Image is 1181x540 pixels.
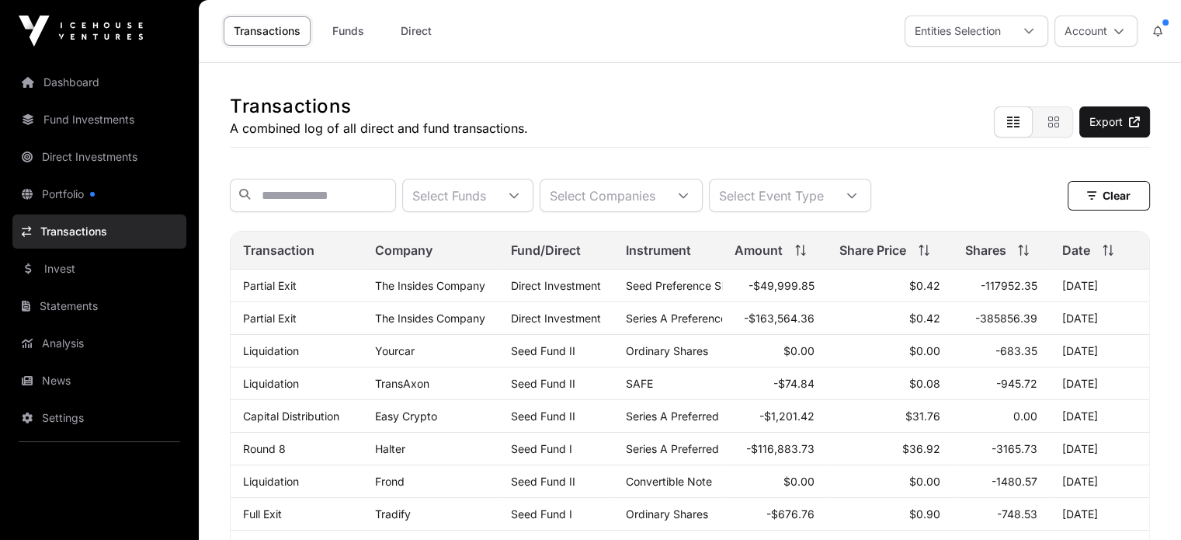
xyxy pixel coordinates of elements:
button: Clear [1068,181,1150,211]
a: Dashboard [12,65,186,99]
a: Statements [12,289,186,323]
a: News [12,364,186,398]
a: Partial Exit [243,312,297,325]
span: $0.00 [908,475,940,488]
span: Ordinary Shares [626,507,708,521]
a: Seed Fund II [511,344,575,357]
a: Analysis [12,326,186,361]
span: $36.92 [901,442,940,455]
a: Halter [375,442,405,455]
span: Convertible Note [626,475,712,488]
td: $0.00 [722,465,827,498]
td: -$163,564.36 [722,302,827,335]
span: Company [375,241,432,260]
a: Partial Exit [243,279,297,292]
span: Shares [964,241,1006,260]
a: Export [1079,106,1150,138]
td: [DATE] [1050,465,1149,498]
a: Direct [385,16,447,46]
span: $31.76 [905,409,940,423]
a: Transactions [12,214,186,249]
span: Series A Preferred Stock [626,442,752,455]
td: [DATE] [1050,270,1149,302]
span: -748.53 [997,507,1037,521]
span: Series A Preferred Share [626,409,752,423]
td: [DATE] [1050,302,1149,335]
span: Direct Investment [511,279,601,292]
p: A combined log of all direct and fund transactions. [230,119,528,138]
span: Amount [735,241,783,260]
span: -1480.57 [992,475,1037,488]
span: 0.00 [1013,409,1037,423]
span: $0.00 [908,344,940,357]
td: [DATE] [1050,368,1149,400]
span: -3165.73 [992,442,1037,455]
a: Easy Crypto [375,409,437,423]
div: Select Funds [403,179,495,211]
span: Date [1062,241,1090,260]
a: Frond [375,475,405,488]
a: Liquidation [243,344,299,357]
span: $0.42 [908,279,940,292]
a: Seed Fund II [511,377,575,390]
span: Instrument [626,241,691,260]
a: Capital Distribution [243,409,339,423]
td: [DATE] [1050,498,1149,531]
span: Transaction [243,241,314,260]
span: -385856.39 [975,312,1037,325]
span: -117952.35 [981,279,1037,292]
td: -$74.84 [722,368,827,400]
a: Liquidation [243,475,299,488]
span: SAFE [626,377,653,390]
img: Icehouse Ventures Logo [19,16,143,47]
a: Seed Fund I [511,442,572,455]
h1: Transactions [230,94,528,119]
td: -$49,999.85 [722,270,827,302]
a: Invest [12,252,186,286]
a: Tradify [375,507,411,521]
span: Share Price [839,241,906,260]
a: Transactions [224,16,311,46]
span: Series A Preference Shares [626,312,765,325]
a: Seed Fund I [511,507,572,521]
span: -683.35 [995,344,1037,357]
a: Settings [12,401,186,435]
div: Select Companies [540,179,665,211]
div: Select Event Type [710,179,833,211]
a: TransAxon [375,377,429,390]
td: [DATE] [1050,335,1149,368]
span: Ordinary Shares [626,344,708,357]
td: [DATE] [1050,433,1149,465]
a: Full Exit [243,507,282,521]
span: $0.08 [908,377,940,390]
td: $0.00 [722,335,827,368]
a: Liquidation [243,377,299,390]
span: Direct Investment [511,312,601,325]
a: Funds [317,16,379,46]
a: Seed Fund II [511,475,575,488]
span: Seed Preference Shares [626,279,749,292]
a: Fund Investments [12,103,186,137]
a: Portfolio [12,177,186,211]
div: Entities Selection [905,16,1010,46]
iframe: Chat Widget [1103,465,1181,540]
td: [DATE] [1050,400,1149,433]
span: $0.90 [908,507,940,521]
a: Round 8 [243,442,286,455]
span: -945.72 [996,377,1037,390]
span: $0.42 [908,312,940,325]
a: The Insides Company [375,312,485,325]
span: Fund/Direct [511,241,581,260]
a: Seed Fund II [511,409,575,423]
button: Account [1054,16,1138,47]
td: -$1,201.42 [722,400,827,433]
a: Direct Investments [12,140,186,174]
a: Yourcar [375,344,415,357]
td: -$676.76 [722,498,827,531]
td: -$116,883.73 [722,433,827,465]
a: The Insides Company [375,279,485,292]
